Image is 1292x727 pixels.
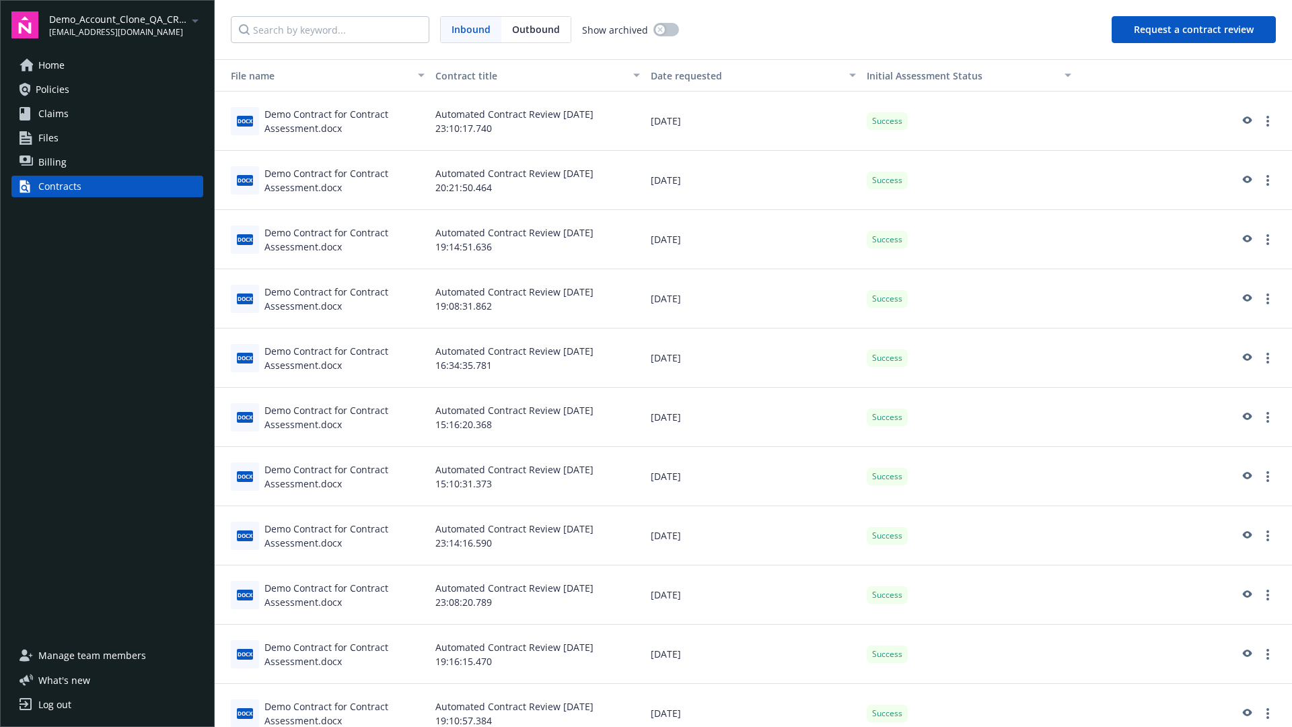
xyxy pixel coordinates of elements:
span: Initial Assessment Status [867,69,982,82]
img: navigator-logo.svg [11,11,38,38]
div: Automated Contract Review [DATE] 19:16:15.470 [430,625,645,684]
div: Contracts [38,176,81,197]
a: Claims [11,103,203,125]
div: Demo Contract for Contract Assessment.docx [264,522,425,550]
div: Demo Contract for Contract Assessment.docx [264,285,425,313]
div: Demo Contract for Contract Assessment.docx [264,462,425,491]
div: Date requested [651,69,840,83]
a: Home [11,55,203,76]
div: Automated Contract Review [DATE] 15:16:20.368 [430,388,645,447]
div: Automated Contract Review [DATE] 19:14:51.636 [430,210,645,269]
span: Home [38,55,65,76]
a: preview [1238,113,1254,129]
a: preview [1238,232,1254,248]
span: docx [237,590,253,600]
span: Success [872,115,902,127]
a: preview [1238,469,1254,485]
span: Outbound [501,17,571,42]
div: Demo Contract for Contract Assessment.docx [264,640,425,668]
div: [DATE] [645,565,861,625]
div: Contract title [435,69,625,83]
div: Automated Contract Review [DATE] 15:10:31.373 [430,447,645,506]
span: docx [237,471,253,481]
a: more [1260,113,1276,129]
span: [EMAIL_ADDRESS][DOMAIN_NAME] [49,26,187,38]
span: Show archived [582,23,648,37]
span: docx [237,175,253,185]
span: Manage team members [38,645,146,666]
a: more [1260,528,1276,544]
span: docx [237,116,253,126]
div: Automated Contract Review [DATE] 16:34:35.781 [430,328,645,388]
a: preview [1238,646,1254,662]
a: more [1260,705,1276,722]
span: Success [872,707,902,720]
a: preview [1238,587,1254,603]
div: Demo Contract for Contract Assessment.docx [264,403,425,431]
button: Request a contract review [1112,16,1276,43]
a: Files [11,127,203,149]
div: [DATE] [645,388,861,447]
div: Demo Contract for Contract Assessment.docx [264,226,425,254]
a: more [1260,291,1276,307]
span: docx [237,353,253,363]
a: more [1260,172,1276,188]
span: Success [872,293,902,305]
div: [DATE] [645,506,861,565]
span: Success [872,174,902,186]
span: docx [237,649,253,659]
div: Demo Contract for Contract Assessment.docx [264,166,425,195]
div: Log out [38,694,71,716]
button: What's new [11,673,112,687]
span: docx [237,234,253,244]
button: Date requested [645,59,861,92]
a: more [1260,350,1276,366]
div: [DATE] [645,269,861,328]
div: Automated Contract Review [DATE] 23:08:20.789 [430,565,645,625]
div: Demo Contract for Contract Assessment.docx [264,107,425,135]
div: Demo Contract for Contract Assessment.docx [264,344,425,372]
span: Success [872,234,902,246]
span: docx [237,412,253,422]
div: File name [220,69,410,83]
span: Claims [38,103,69,125]
a: preview [1238,409,1254,425]
span: Inbound [441,17,501,42]
a: more [1260,646,1276,662]
a: Manage team members [11,645,203,666]
a: preview [1238,350,1254,366]
a: Contracts [11,176,203,197]
a: preview [1238,291,1254,307]
div: [DATE] [645,447,861,506]
div: [DATE] [645,625,861,684]
a: more [1260,587,1276,603]
a: Policies [11,79,203,100]
div: [DATE] [645,92,861,151]
a: more [1260,232,1276,248]
a: arrowDropDown [187,12,203,28]
span: Success [872,352,902,364]
div: [DATE] [645,328,861,388]
span: docx [237,530,253,541]
div: Demo Contract for Contract Assessment.docx [264,581,425,609]
span: Billing [38,151,67,173]
span: What ' s new [38,673,90,687]
span: Success [872,471,902,483]
span: Success [872,589,902,601]
span: Success [872,648,902,660]
span: Policies [36,79,69,100]
div: Toggle SortBy [867,69,1056,83]
div: Automated Contract Review [DATE] 19:08:31.862 [430,269,645,328]
div: Automated Contract Review [DATE] 20:21:50.464 [430,151,645,210]
a: more [1260,409,1276,425]
div: Toggle SortBy [220,69,410,83]
div: [DATE] [645,210,861,269]
span: Success [872,530,902,542]
span: docx [237,293,253,304]
span: docx [237,708,253,718]
div: [DATE] [645,151,861,210]
input: Search by keyword... [231,16,429,43]
div: Automated Contract Review [DATE] 23:10:17.740 [430,92,645,151]
a: Billing [11,151,203,173]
